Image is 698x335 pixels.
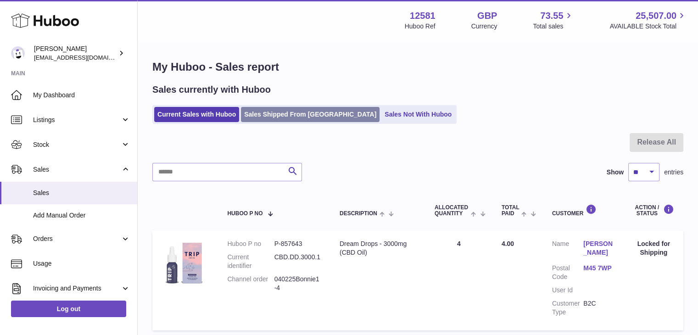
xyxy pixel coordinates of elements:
dt: Channel order [227,275,274,292]
strong: 12581 [410,10,436,22]
img: ibrewis@drink-trip.com [11,46,25,60]
div: [PERSON_NAME] [34,45,117,62]
div: Customer [552,204,615,217]
h2: Sales currently with Huboo [152,84,271,96]
span: 73.55 [540,10,563,22]
strong: GBP [477,10,497,22]
span: Orders [33,234,121,243]
span: Total paid [502,205,519,217]
label: Show [607,168,624,177]
img: 1694773909.png [162,240,207,285]
span: Add Manual Order [33,211,130,220]
div: Action / Status [633,204,674,217]
dt: Current identifier [227,253,274,270]
a: Sales Shipped From [GEOGRAPHIC_DATA] [241,107,380,122]
dd: CBD.DD.3000.1 [274,253,321,270]
a: Current Sales with Huboo [154,107,239,122]
span: entries [664,168,683,177]
span: Total sales [533,22,574,31]
a: 73.55 Total sales [533,10,574,31]
div: Dream Drops - 3000mg (CBD Oil) [340,240,416,257]
dt: Huboo P no [227,240,274,248]
span: 25,507.00 [636,10,676,22]
a: Sales Not With Huboo [381,107,455,122]
span: Sales [33,189,130,197]
dd: B2C [583,299,614,317]
span: 4.00 [502,240,514,247]
span: Invoicing and Payments [33,284,121,293]
span: Listings [33,116,121,124]
a: [PERSON_NAME] [583,240,614,257]
div: Currency [471,22,497,31]
dt: User Id [552,286,583,295]
a: 25,507.00 AVAILABLE Stock Total [609,10,687,31]
span: Usage [33,259,130,268]
td: 4 [425,230,492,330]
div: Locked for Shipping [633,240,674,257]
span: Huboo P no [227,211,262,217]
dt: Customer Type [552,299,583,317]
dd: P-857643 [274,240,321,248]
span: AVAILABLE Stock Total [609,22,687,31]
span: Stock [33,140,121,149]
dd: 040225Bonnie1-4 [274,275,321,292]
span: Sales [33,165,121,174]
a: Log out [11,301,126,317]
span: ALLOCATED Quantity [435,205,469,217]
span: Description [340,211,377,217]
div: Huboo Ref [405,22,436,31]
dt: Name [552,240,583,259]
h1: My Huboo - Sales report [152,60,683,74]
a: M45 7WP [583,264,614,273]
span: [EMAIL_ADDRESS][DOMAIN_NAME] [34,54,135,61]
span: My Dashboard [33,91,130,100]
dt: Postal Code [552,264,583,281]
